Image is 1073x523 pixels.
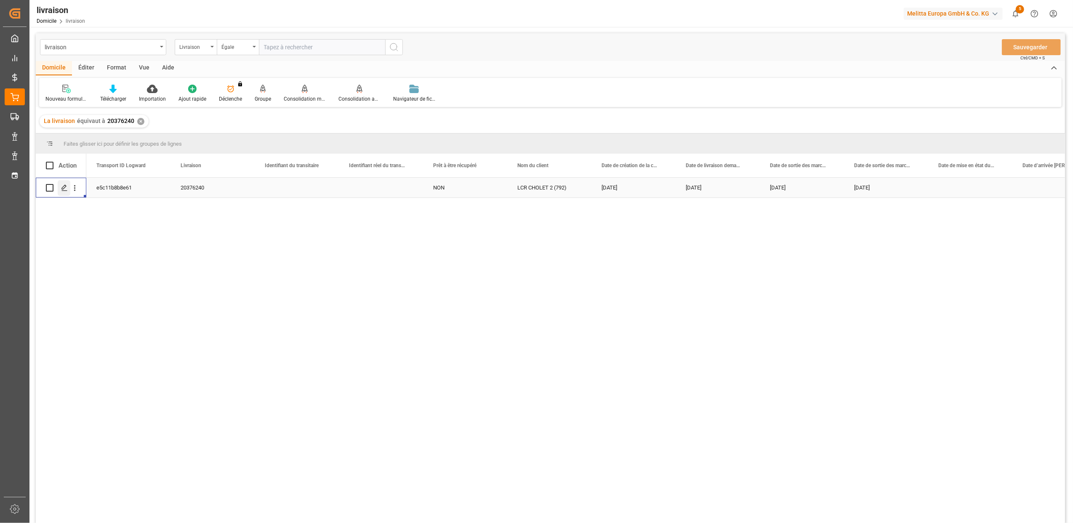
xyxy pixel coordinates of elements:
[938,163,995,168] span: Date de mise en état du fret
[40,39,166,55] button: Ouvrir le menu
[433,163,477,168] span: Prêt à être récupéré
[591,178,676,197] div: [DATE]
[37,18,56,24] a: Domicile
[338,95,381,103] div: Consolidation automatique
[760,178,844,197] div: [DATE]
[178,95,206,103] div: Ajout rapide
[45,41,157,52] div: livraison
[37,4,85,16] div: livraison
[423,178,507,197] div: NON
[156,61,181,75] div: Aide
[77,117,105,124] span: équivaut à
[101,61,133,75] div: Format
[265,163,319,168] span: Identifiant du transitaire
[1016,5,1024,13] span: 5
[221,41,250,51] div: Égale
[259,39,385,55] input: Tapez à rechercher
[1002,39,1061,55] button: Sauvegarder
[179,41,208,51] div: Livraison
[64,141,182,147] span: Faites glisser ici pour définir les groupes de lignes
[255,95,271,103] div: Groupe
[217,39,259,55] button: Ouvrir le menu
[139,95,166,103] div: Importation
[1020,55,1045,61] span: Ctrl/CMD + S
[686,163,742,168] span: Date de livraison demandée
[770,163,826,168] span: Date de sortie des marchandises planifiées
[907,9,989,18] font: Melitta Europa GmbH & Co. KG
[676,178,760,197] div: [DATE]
[36,178,86,198] div: Appuyez sur ESPACE pour sélectionner cette rangée.
[59,162,77,169] div: Action
[36,61,72,75] div: Domicile
[72,61,101,75] div: Éditer
[904,5,1006,21] button: Melitta Europa GmbH & Co. KG
[107,117,134,124] span: 20376240
[507,178,591,197] div: LCR CHOLET 2 (792)
[133,61,156,75] div: Vue
[44,117,75,124] span: La livraison
[86,178,170,197] div: e5c11b8b8e61
[517,163,548,168] span: Nom du client
[385,39,403,55] button: Bouton de recherche
[137,118,144,125] div: ✕
[96,163,146,168] span: Transport ID Logward
[1025,4,1044,23] button: Centre d’aide
[45,95,88,103] div: Nouveau formulaire
[175,39,217,55] button: Ouvrir le menu
[170,178,255,197] div: 20376240
[844,178,928,197] div: [DATE]
[1006,4,1025,23] button: Afficher 5 nouvelles notifications
[100,95,126,103] div: Télécharger
[602,163,658,168] span: Date de création de la commande
[284,95,326,103] div: Consolidation manuelle
[393,95,435,103] div: Navigateur de fichiers
[181,163,201,168] span: Livraison
[854,163,911,168] span: Date de sortie des marchandises réelles
[349,163,405,168] span: Identifiant réel du transitaire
